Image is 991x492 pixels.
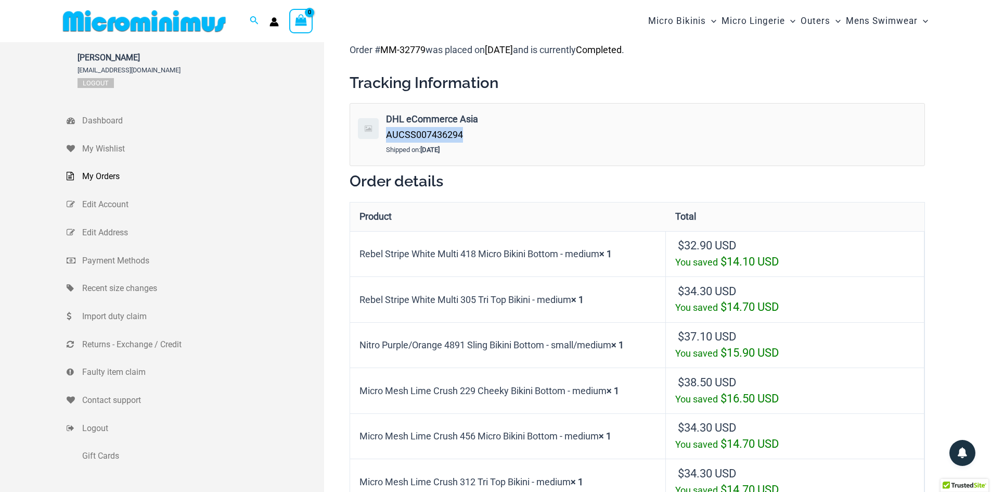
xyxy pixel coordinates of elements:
[646,5,719,37] a: Micro BikinisMenu ToggleMenu Toggle
[722,8,785,34] span: Micro Lingerie
[798,5,843,37] a: OutersMenu ToggleMenu Toggle
[648,8,706,34] span: Micro Bikinis
[82,169,321,184] span: My Orders
[571,294,584,305] strong: × 1
[82,113,321,129] span: Dashboard
[678,421,736,434] bdi: 34.30 USD
[678,330,684,343] span: $
[720,437,779,450] bdi: 14.70 USD
[82,448,321,464] span: Gift Cards
[67,274,324,302] a: Recent size changes
[350,171,925,191] h2: Order details
[82,197,321,212] span: Edit Account
[386,129,463,140] span: AUCSS007436294
[678,376,736,389] bdi: 38.50 USD
[719,5,798,37] a: Micro LingerieMenu ToggleMenu Toggle
[350,368,666,413] td: Micro Mesh Lime Crush 229 Cheeky Bikini Bottom - medium
[675,254,915,270] div: You saved
[350,42,925,58] p: Order # was placed on and is currently .
[675,391,915,407] div: You saved
[611,339,624,350] strong: × 1
[82,364,321,380] span: Faulty item claim
[801,8,830,34] span: Outers
[82,337,321,352] span: Returns - Exchange / Credit
[678,330,736,343] bdi: 37.10 USD
[78,53,181,62] span: [PERSON_NAME]
[358,118,379,139] img: icon-default.png
[720,346,779,359] bdi: 15.90 USD
[67,414,324,443] a: Logout
[720,437,727,450] span: $
[785,8,795,34] span: Menu Toggle
[67,219,324,247] a: Edit Address
[675,345,915,361] div: You saved
[678,467,684,480] span: $
[720,300,779,313] bdi: 14.70 USD
[82,421,321,436] span: Logout
[250,15,259,28] a: Search icon link
[67,191,324,219] a: Edit Account
[420,146,440,154] strong: [DATE]
[720,255,779,268] bdi: 14.10 USD
[67,302,324,331] a: Import duty claim
[67,247,324,275] a: Payment Methods
[350,276,666,322] td: Rebel Stripe White Multi 305 Tri Top Bikini - medium
[720,346,727,359] span: $
[59,9,230,33] img: MM SHOP LOGO FLAT
[350,322,666,368] td: Nitro Purple/Orange 4891 Sling Bikini Bottom - small/medium
[644,4,933,39] nav: Site Navigation
[843,5,931,37] a: Mens SwimwearMenu ToggleMenu Toggle
[678,467,736,480] bdi: 34.30 USD
[720,300,727,313] span: $
[678,285,684,298] span: $
[706,8,716,34] span: Menu Toggle
[678,239,736,252] bdi: 32.90 USD
[386,142,720,158] div: Shipped on:
[350,413,666,459] td: Micro Mesh Lime Crush 456 Micro Bikini Bottom - medium
[678,421,684,434] span: $
[67,331,324,359] a: Returns - Exchange / Credit
[67,135,324,163] a: My Wishlist
[675,436,915,452] div: You saved
[678,285,736,298] bdi: 34.30 USD
[82,225,321,241] span: Edit Address
[269,17,279,27] a: Account icon link
[82,393,321,408] span: Contact support
[678,239,684,252] span: $
[599,248,612,259] strong: × 1
[82,253,321,269] span: Payment Methods
[720,392,779,405] bdi: 16.50 USD
[67,442,324,470] a: Gift Cards
[78,78,114,88] a: Logout
[846,8,918,34] span: Mens Swimwear
[720,255,727,268] span: $
[82,309,321,324] span: Import duty claim
[678,376,684,389] span: $
[289,9,313,33] a: View Shopping Cart, empty
[82,141,321,157] span: My Wishlist
[67,358,324,386] a: Faulty item claim
[78,66,181,74] span: [EMAIL_ADDRESS][DOMAIN_NAME]
[82,281,321,296] span: Recent size changes
[386,111,717,127] strong: DHL eCommerce Asia
[675,299,915,316] div: You saved
[485,44,513,55] mark: [DATE]
[350,203,666,231] th: Product
[599,431,611,441] strong: × 1
[67,162,324,191] a: My Orders
[666,203,924,231] th: Total
[918,8,928,34] span: Menu Toggle
[380,44,426,55] mark: MM-32779
[720,392,727,405] span: $
[350,231,666,277] td: Rebel Stripe White Multi 418 Micro Bikini Bottom - medium
[607,385,619,396] strong: × 1
[350,73,925,93] h2: Tracking Information
[571,476,583,487] strong: × 1
[67,107,324,135] a: Dashboard
[67,386,324,414] a: Contact support
[576,44,622,55] mark: Completed
[830,8,841,34] span: Menu Toggle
